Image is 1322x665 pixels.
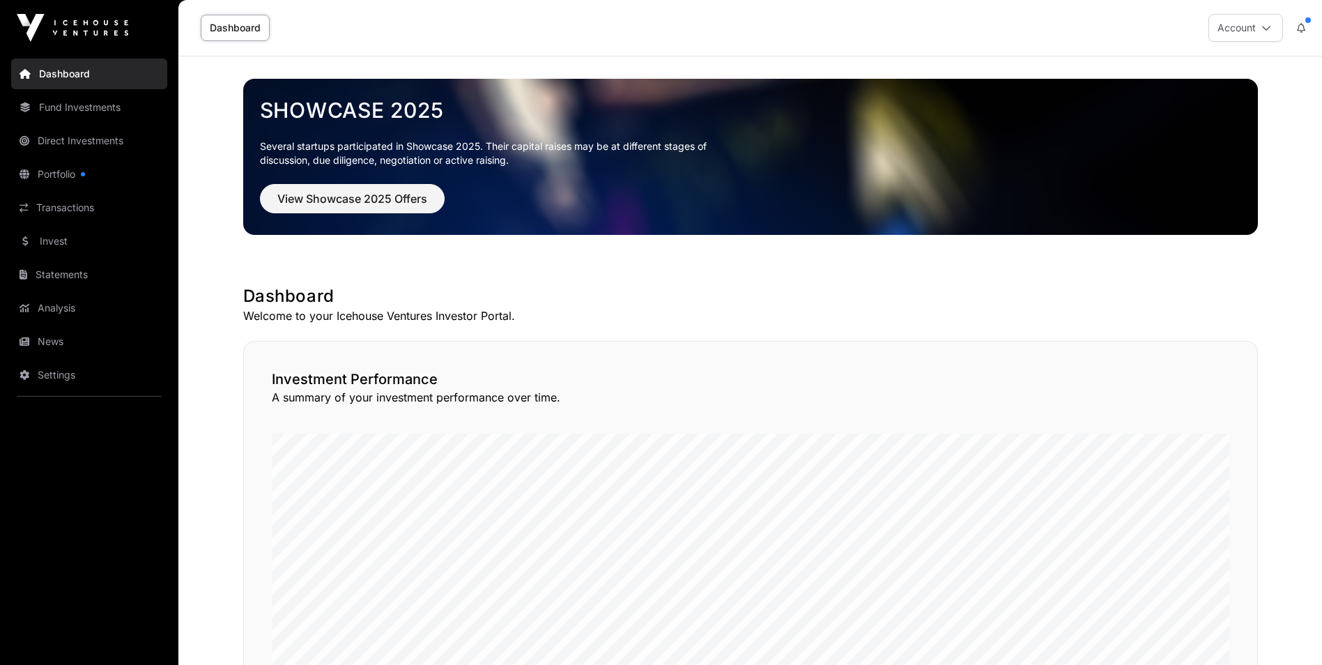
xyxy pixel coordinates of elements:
p: A summary of your investment performance over time. [272,389,1229,406]
h1: Dashboard [243,285,1258,307]
img: Showcase 2025 [243,79,1258,235]
a: Direct Investments [11,125,167,156]
h2: Investment Performance [272,369,1229,389]
p: Several startups participated in Showcase 2025. Their capital raises may be at different stages o... [260,139,728,167]
a: Dashboard [11,59,167,89]
button: Account [1208,14,1283,42]
span: View Showcase 2025 Offers [277,190,427,207]
a: Analysis [11,293,167,323]
a: News [11,326,167,357]
a: View Showcase 2025 Offers [260,198,445,212]
a: Transactions [11,192,167,223]
a: Showcase 2025 [260,98,1241,123]
img: Icehouse Ventures Logo [17,14,128,42]
a: Statements [11,259,167,290]
a: Portfolio [11,159,167,190]
p: Welcome to your Icehouse Ventures Investor Portal. [243,307,1258,324]
a: Invest [11,226,167,257]
a: Dashboard [201,15,270,41]
a: Fund Investments [11,92,167,123]
a: Settings [11,360,167,390]
button: View Showcase 2025 Offers [260,184,445,213]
